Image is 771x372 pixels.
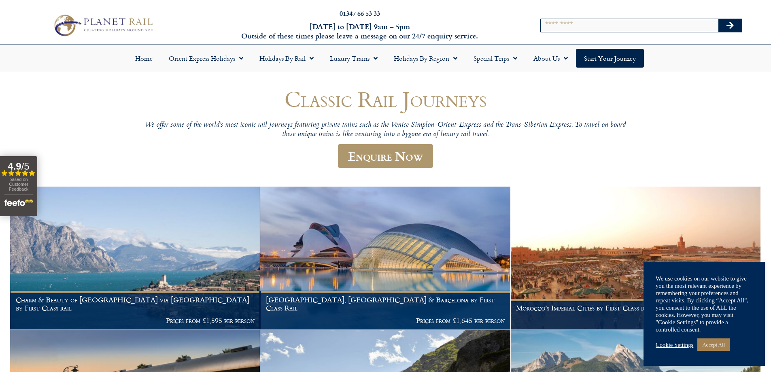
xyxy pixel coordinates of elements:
[4,49,767,68] nav: Menu
[511,187,761,330] a: Morocco’s Imperial Cities by First Class rail and ferry Prices from £1,795 per person
[525,49,576,68] a: About Us
[161,49,251,68] a: Orient Express Holidays
[340,9,380,18] a: 01347 66 53 33
[576,49,644,68] a: Start your Journey
[10,187,260,330] a: Charm & Beauty of [GEOGRAPHIC_DATA] via [GEOGRAPHIC_DATA] by First Class rail Prices from £1,595 ...
[266,317,505,325] p: Prices from £1,645 per person
[656,341,693,349] a: Cookie Settings
[386,49,465,68] a: Holidays by Region
[143,87,629,111] h1: Classic Rail Journeys
[338,144,433,168] a: Enquire Now
[251,49,322,68] a: Holidays by Rail
[266,296,505,312] h1: [GEOGRAPHIC_DATA], [GEOGRAPHIC_DATA] & Barcelona by First Class Rail
[143,121,629,140] p: We offer some of the world’s most iconic rail journeys featuring private trains such as the Venic...
[322,49,386,68] a: Luxury Trains
[127,49,161,68] a: Home
[697,338,730,351] a: Accept All
[516,317,755,325] p: Prices from £1,795 per person
[50,12,156,38] img: Planet Rail Train Holidays Logo
[516,304,755,312] h1: Morocco’s Imperial Cities by First Class rail and ferry
[16,296,255,312] h1: Charm & Beauty of [GEOGRAPHIC_DATA] via [GEOGRAPHIC_DATA] by First Class rail
[16,317,255,325] p: Prices from £1,595 per person
[656,275,753,333] div: We use cookies on our website to give you the most relevant experience by remembering your prefer...
[718,19,742,32] button: Search
[465,49,525,68] a: Special Trips
[260,187,510,330] a: [GEOGRAPHIC_DATA], [GEOGRAPHIC_DATA] & Barcelona by First Class Rail Prices from £1,645 per person
[208,22,512,41] h6: [DATE] to [DATE] 9am – 5pm Outside of these times please leave a message on our 24/7 enquiry serv...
